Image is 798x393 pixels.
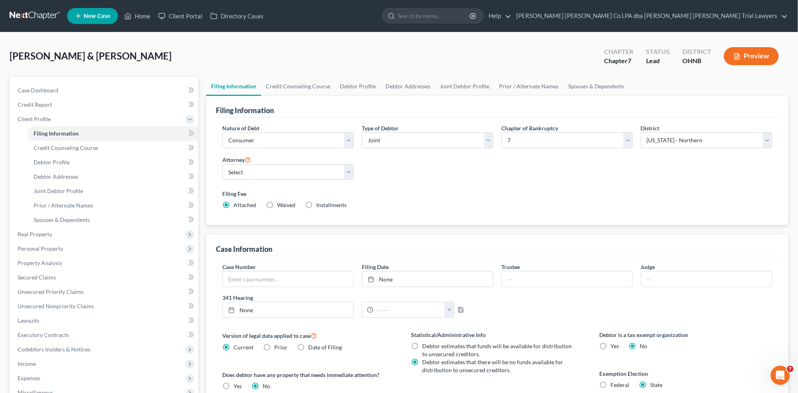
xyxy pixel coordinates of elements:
input: -- : -- [373,302,445,317]
a: None [362,271,493,287]
input: Enter case number... [223,271,353,287]
span: Attached [233,201,256,208]
label: 341 Hearing [218,293,497,302]
span: Secured Claims [18,274,56,281]
a: Help [485,9,511,23]
div: Chapter [604,56,633,66]
label: Filing Date [362,263,389,271]
label: Trustee [501,263,520,271]
div: Chapter [604,47,633,56]
a: Directory Cases [206,9,267,23]
a: Spouses & Dependents [27,213,198,227]
label: Attorney [222,155,251,164]
span: Debtor estimates that there will be no funds available for distribution to unsecured creditors. [422,359,563,373]
a: Lawsuits [11,313,198,328]
a: Filing Information [27,126,198,141]
span: Credit Counseling Course [34,144,98,151]
span: Joint Debtor Profile [34,188,83,194]
span: Prior / Alternate Names [34,202,93,209]
label: Statistical/Administrative Info [411,331,584,339]
a: Unsecured Nonpriority Claims [11,299,198,313]
span: Lawsuits [18,317,39,324]
a: Filing Information [206,77,261,96]
a: Spouses & Dependents [563,77,629,96]
label: Filing Fee [222,190,772,198]
a: Home [120,9,154,23]
span: Federal [611,381,630,388]
a: Joint Debtor Profile [435,77,494,96]
span: 7 [787,366,794,372]
span: Installments [316,201,347,208]
div: District [682,47,711,56]
a: Property Analysis [11,256,198,270]
a: Unsecured Priority Claims [11,285,198,299]
a: Prior / Alternate Names [494,77,563,96]
span: Expenses [18,375,40,381]
a: Debtor Addresses [381,77,435,96]
span: Personal Property [18,245,63,252]
a: Credit Counseling Course [27,141,198,155]
div: Status [646,47,670,56]
input: Search by name... [398,8,471,23]
a: Case Dashboard [11,83,198,98]
span: Filing Information [34,130,79,137]
label: Judge [641,263,655,271]
span: Case Dashboard [18,87,58,94]
a: Executory Contracts [11,328,198,342]
a: Debtor Profile [335,77,381,96]
span: New Case [84,13,110,19]
span: [PERSON_NAME] & [PERSON_NAME] [10,50,172,62]
span: 7 [628,57,631,64]
div: Filing Information [216,106,274,115]
label: Does debtor have any property that needs immediate attention? [222,371,395,379]
span: Client Profile [18,116,51,122]
span: Date of Filing [308,344,342,351]
label: Exemption Election [600,369,772,378]
div: Case Information [216,244,272,254]
span: Current [233,344,253,351]
span: Yes [611,343,619,349]
label: District [641,124,660,132]
a: None [223,302,353,317]
a: Credit Report [11,98,198,112]
label: Chapter of Bankruptcy [501,124,558,132]
label: Nature of Debt [222,124,259,132]
span: Prior [274,344,287,351]
span: Debtor Profile [34,159,70,166]
span: No [640,343,648,349]
span: Property Analysis [18,259,62,266]
button: Preview [724,47,779,65]
label: Debtor is a tax exempt organization [600,331,772,339]
span: Unsecured Priority Claims [18,288,84,295]
a: Joint Debtor Profile [27,184,198,198]
div: OHNB [682,56,711,66]
a: Client Portal [154,9,206,23]
div: Lead [646,56,670,66]
span: Spouses & Dependents [34,216,90,223]
span: Waived [277,201,295,208]
a: Credit Counseling Course [261,77,335,96]
label: Version of legal data applied to case [222,331,395,340]
a: Debtor Addresses [27,170,198,184]
span: Credit Report [18,101,52,108]
label: Case Number [222,263,256,271]
a: [PERSON_NAME] [PERSON_NAME] Co LPA dba [PERSON_NAME] [PERSON_NAME] Trial Lawyers [512,9,788,23]
span: Debtor estimates that funds will be available for distribution to unsecured creditors. [422,343,572,357]
span: Codebtors Insiders & Notices [18,346,90,353]
span: Debtor Addresses [34,173,78,180]
input: -- [502,271,632,287]
span: No [263,383,270,389]
span: Executory Contracts [18,331,69,338]
span: Income [18,360,36,367]
span: Real Property [18,231,52,237]
input: -- [641,271,772,287]
span: Unsecured Nonpriority Claims [18,303,94,309]
label: Type of Debtor [362,124,399,132]
a: Secured Claims [11,270,198,285]
span: State [650,381,663,388]
iframe: Intercom live chat [771,366,790,385]
a: Debtor Profile [27,155,198,170]
a: Prior / Alternate Names [27,198,198,213]
span: Yes [233,383,242,389]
